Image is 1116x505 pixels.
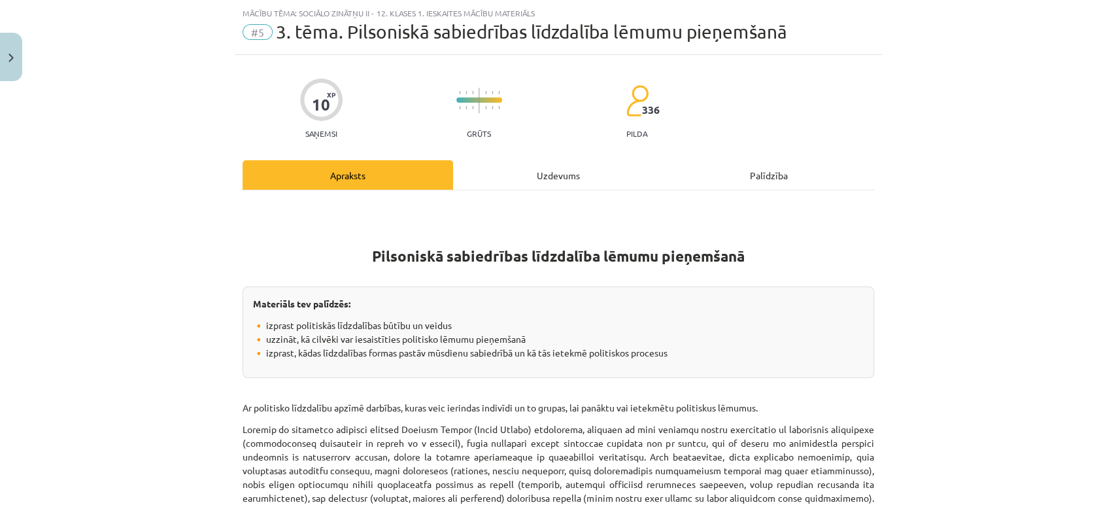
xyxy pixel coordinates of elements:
img: icon-short-line-57e1e144782c952c97e751825c79c345078a6d821885a25fce030b3d8c18986b.svg [485,106,486,109]
img: icon-short-line-57e1e144782c952c97e751825c79c345078a6d821885a25fce030b3d8c18986b.svg [492,91,493,94]
img: icon-short-line-57e1e144782c952c97e751825c79c345078a6d821885a25fce030b3d8c18986b.svg [485,91,486,94]
img: icon-short-line-57e1e144782c952c97e751825c79c345078a6d821885a25fce030b3d8c18986b.svg [498,106,499,109]
span: XP [327,91,335,98]
p: Ar politisko līdzdalību apzīmē darbības, kuras veic ierindas indivīdi un to grupas, lai panāktu v... [243,378,874,415]
img: icon-short-line-57e1e144782c952c97e751825c79c345078a6d821885a25fce030b3d8c18986b.svg [459,106,460,109]
strong: Materiāls tev palīdzēs: [253,298,350,309]
img: icon-short-line-57e1e144782c952c97e751825c79c345078a6d821885a25fce030b3d8c18986b.svg [465,106,467,109]
img: icon-short-line-57e1e144782c952c97e751825c79c345078a6d821885a25fce030b3d8c18986b.svg [465,91,467,94]
img: icon-short-line-57e1e144782c952c97e751825c79c345078a6d821885a25fce030b3d8c18986b.svg [472,91,473,94]
p: Saņemsi [300,129,343,138]
img: icon-short-line-57e1e144782c952c97e751825c79c345078a6d821885a25fce030b3d8c18986b.svg [459,91,460,94]
img: icon-short-line-57e1e144782c952c97e751825c79c345078a6d821885a25fce030b3d8c18986b.svg [492,106,493,109]
div: Apraksts [243,160,453,190]
span: 3. tēma. Pilsoniskā sabiedrības līdzdalība lēmumu pieņemšanā [276,21,787,43]
div: Mācību tēma: Sociālo zinātņu ii - 12. klases 1. ieskaites mācību materiāls [243,9,874,18]
div: Palīdzība [664,160,874,190]
img: icon-short-line-57e1e144782c952c97e751825c79c345078a6d821885a25fce030b3d8c18986b.svg [498,91,499,94]
p: pilda [626,129,647,138]
img: students-c634bb4e5e11cddfef0936a35e636f08e4e9abd3cc4e673bd6f9a4125e45ecb1.svg [626,84,649,117]
img: icon-short-line-57e1e144782c952c97e751825c79c345078a6d821885a25fce030b3d8c18986b.svg [472,106,473,109]
p: Grūts [467,129,491,138]
img: icon-long-line-d9ea69661e0d244f92f715978eff75569469978d946b2353a9bb055b3ed8787d.svg [479,88,480,113]
span: 336 [642,104,660,116]
strong: Pilsoniskā sabiedrības līdzdalība lēmumu pieņemšanā [372,247,745,266]
div: Uzdevums [453,160,664,190]
span: #5 [243,24,273,40]
img: icon-close-lesson-0947bae3869378f0d4975bcd49f059093ad1ed9edebbc8119c70593378902aed.svg [8,54,14,62]
p: 🔸 izprast politiskās līdzdalības būtību un veidus 🔸 uzzināt, kā cilvēki var iesaistīties politisk... [253,319,864,360]
div: 10 [312,96,330,114]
